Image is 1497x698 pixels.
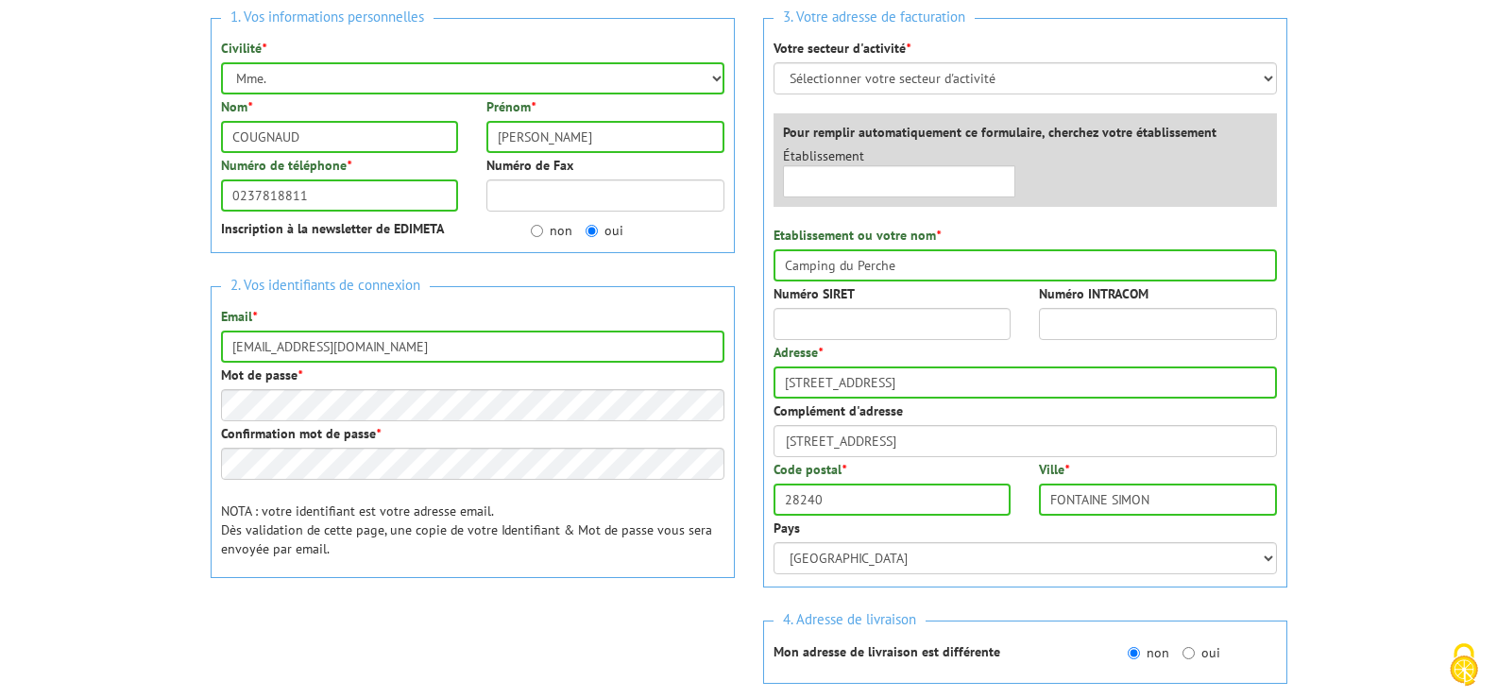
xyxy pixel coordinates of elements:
[774,607,926,633] span: 4. Adresse de livraison
[774,401,903,420] label: Complément d'adresse
[211,611,498,685] iframe: reCAPTCHA
[774,519,800,537] label: Pays
[1440,641,1488,689] img: Cookies (fenêtre modale)
[774,284,855,303] label: Numéro SIRET
[769,146,1030,197] div: Établissement
[531,221,572,240] label: non
[1128,647,1140,659] input: non
[774,643,1000,660] strong: Mon adresse de livraison est différente
[221,273,430,298] span: 2. Vos identifiants de connexion
[774,39,910,58] label: Votre secteur d'activité
[486,156,573,175] label: Numéro de Fax
[221,502,724,558] p: NOTA : votre identifiant est votre adresse email. Dès validation de cette page, une copie de votr...
[221,366,302,384] label: Mot de passe
[221,39,266,58] label: Civilité
[586,225,598,237] input: oui
[1039,460,1069,479] label: Ville
[221,220,444,237] strong: Inscription à la newsletter de EDIMETA
[221,307,257,326] label: Email
[531,225,543,237] input: non
[486,97,536,116] label: Prénom
[221,5,434,30] span: 1. Vos informations personnelles
[783,123,1216,142] label: Pour remplir automatiquement ce formulaire, cherchez votre établissement
[1431,634,1497,698] button: Cookies (fenêtre modale)
[586,221,623,240] label: oui
[221,156,351,175] label: Numéro de téléphone
[1182,647,1195,659] input: oui
[774,5,975,30] span: 3. Votre adresse de facturation
[221,97,252,116] label: Nom
[221,424,381,443] label: Confirmation mot de passe
[1182,643,1220,662] label: oui
[1128,643,1169,662] label: non
[774,460,846,479] label: Code postal
[1039,284,1148,303] label: Numéro INTRACOM
[774,343,823,362] label: Adresse
[774,226,941,245] label: Etablissement ou votre nom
